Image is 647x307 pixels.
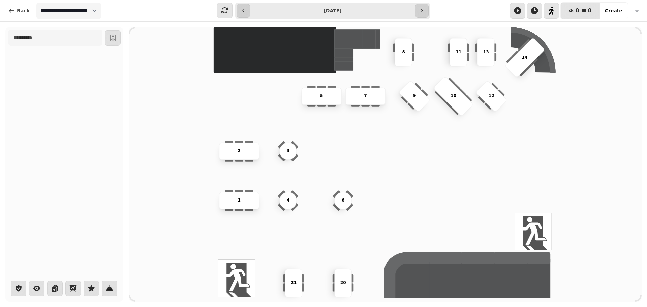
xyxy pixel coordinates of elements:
p: 12 [489,93,494,99]
button: 00 [561,3,599,19]
p: 5 [320,93,323,99]
p: 20 [340,280,346,286]
span: 0 [588,8,592,13]
p: 13 [483,49,489,55]
span: Create [605,8,622,13]
p: 2 [238,148,241,154]
span: Back [17,8,30,13]
p: 8 [402,49,405,55]
button: Back [3,3,35,19]
p: 10 [451,93,456,99]
p: 7 [364,93,367,99]
p: 1 [238,197,241,204]
p: 11 [456,49,461,55]
span: 0 [575,8,579,13]
button: Create [599,3,628,19]
p: 14 [522,55,528,61]
p: 6 [342,197,345,204]
p: 3 [287,148,290,154]
p: 9 [413,93,416,99]
p: 4 [287,197,290,204]
p: 21 [291,280,297,286]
